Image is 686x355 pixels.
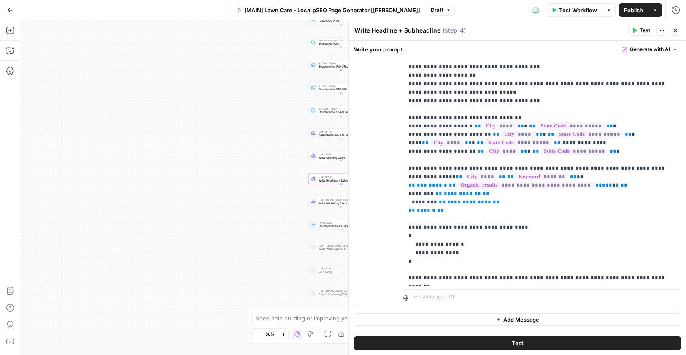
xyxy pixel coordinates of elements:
span: Run Code · Python [319,107,361,111]
span: Publish [624,6,643,14]
div: Write your prompt [349,41,686,58]
button: [MAIN] Lawn Care - Local pSEO Page Generator [[PERSON_NAME]] [232,3,425,17]
g: Edge from step_55 to step_90 [340,138,342,151]
span: Write Marketing Block Content [319,201,362,206]
g: Edge from step_63 to step_55 [340,116,342,128]
span: Lat + Long [319,270,361,274]
button: Publish [619,3,648,17]
g: Edge from step_101 to step_51 [340,275,342,287]
span: Structure the PLP URLs for Interlinking [319,65,361,69]
g: Edge from step_67 to step_63 [340,93,342,105]
span: Structure the PDP URLs for Interlinking [319,87,361,92]
span: Write Opening Copy [319,156,361,160]
g: Edge from step_7 to step_9 [340,207,342,219]
div: LLM · O3 MiniWrite Opening CopyStep 90 [308,151,374,161]
button: Add Message [354,313,681,326]
button: Generate with AI [619,44,681,55]
div: Run Code · PythonStructure the PLP URLs for InterlinkingStep 62 [308,60,374,70]
div: Format JSONStructure Output as JSONStep 9 [308,220,374,230]
button: Test Workflow [546,3,602,17]
span: Test Workflow [559,6,597,14]
div: LLM · GPT-4.1Add Internal Links to Lawn Care TipsStep 55 [308,128,374,138]
span: Search for PDPs [319,42,361,46]
span: LLM · [PERSON_NAME]-3-opus-20240229 [319,290,358,293]
span: LLM · GPT-4.1 [319,130,361,133]
span: Test [640,27,650,34]
span: Add Message [503,315,539,324]
g: Edge from step_4 to step_7 [340,184,342,196]
span: Write Watering Profile [319,247,358,251]
div: Run Code · PythonStructure the PDP URLs for InterlinkingStep 67 [308,83,374,93]
span: Format JSON [319,221,362,225]
button: Test [628,25,654,36]
g: Edge from step_59 to step_66 [340,24,342,37]
span: Generate with AI [630,46,670,53]
span: Draft [431,6,443,14]
span: LLM · GPT-4.1 [319,176,362,179]
textarea: Write Headline + Subheadline [354,26,440,35]
g: Edge from step_66 to step_62 [340,47,342,60]
div: LLM · [PERSON_NAME]-3-opus-20240229Write Watering ProfileStep 27 [308,242,374,252]
span: Run Code · Python [319,62,361,65]
span: Run Code · Python [319,84,361,88]
span: LLM · GPT-4o [319,267,361,270]
span: Test [512,339,524,347]
span: Search for PLPs [319,19,361,23]
span: Structure Output as JSON [319,224,362,228]
div: LLM · GPT-4.1Write Headline + SubheadlineStep 4 [308,174,374,184]
span: Write Headline + Subheadline [319,179,362,183]
g: Edge from step_62 to step_67 [340,70,342,82]
span: [MAIN] Lawn Care - Local pSEO Page Generator [[PERSON_NAME]] [244,6,420,14]
g: Edge from step_9 to step_27 [340,230,342,242]
div: LLM · GPT-4oLat + LongStep 101 [308,265,374,275]
div: LLM · [PERSON_NAME]-3-opus-20240229Create Gardening TableStep 51 [308,288,374,298]
div: Run Code · PythonStructure the Shed URLs for InterlinkingStep 63 [308,106,374,116]
g: Edge from step_90 to step_4 [340,161,342,173]
span: Create Gardening Table [319,293,358,297]
span: ( step_4 ) [443,26,466,35]
span: LLM · [PERSON_NAME] 3.7 Sonnet [319,198,362,202]
div: LLM · [PERSON_NAME] 3.7 SonnetWrite Marketing Block ContentStep 7 [308,197,374,207]
g: Edge from step_27 to step_101 [340,252,342,265]
span: Add Internal Links to Lawn Care Tips [319,133,361,137]
span: 50% [265,331,275,337]
button: Test [354,336,681,350]
span: LLM · [PERSON_NAME]-3-opus-20240229 [319,244,358,247]
span: Search Knowledge Base [319,39,361,42]
div: Search Knowledge BaseSearch for PDPsStep 66 [308,37,374,47]
g: Edge from step_51 to step_52 [340,298,342,310]
button: Draft [427,5,455,16]
span: LLM · O3 Mini [319,153,361,156]
span: Structure the Shed URLs for Interlinking [319,110,361,114]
